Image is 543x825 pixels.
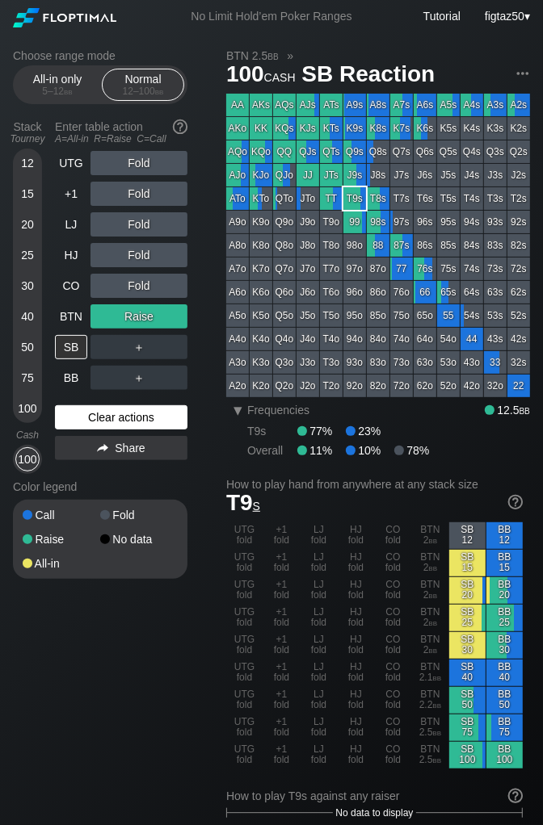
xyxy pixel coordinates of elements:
div: +1 fold [263,550,300,576]
div: A5s [437,94,460,116]
div: A9o [226,211,249,233]
div: 75s [437,258,460,280]
div: Q3s [484,140,507,163]
div: HJ [55,243,87,267]
div: Normal [106,69,180,100]
div: 82s [507,234,530,257]
span: Frequencies [247,404,309,417]
div: No Limit Hold’em Poker Ranges [166,10,376,27]
div: T5s [437,187,460,210]
div: 73o [390,351,413,374]
div: 64o [414,328,436,350]
div: AJs [297,94,319,116]
div: 55 [437,304,460,327]
div: KQs [273,117,296,140]
div: 23% [346,425,381,438]
div: 96s [414,211,436,233]
div: 66 [414,281,436,304]
div: Tourney [6,133,48,144]
div: 92o [343,375,366,397]
div: A8s [367,94,389,116]
div: +1 fold [263,605,300,631]
div: SB 25 [449,605,486,631]
div: Q2s [507,140,530,163]
div: 12 – 100 [109,86,177,97]
div: 40 [15,304,40,329]
div: 95s [437,211,460,233]
div: KJs [297,117,319,140]
div: 20 [15,212,40,237]
div: JTs [320,164,343,186]
div: Q9s [343,140,366,163]
span: BTN 2.5 [224,48,281,63]
div: K8o [250,234,272,257]
div: 77 [390,258,413,280]
div: 25 [15,243,40,267]
div: 83s [484,234,507,257]
div: ATs [320,94,343,116]
div: Share [55,436,187,460]
img: share.864f2f62.svg [97,444,108,453]
div: T4s [461,187,483,210]
div: T8o [320,234,343,257]
div: 65o [414,304,436,327]
div: 12 [15,151,40,175]
div: +1 fold [263,522,300,549]
div: 53o [437,351,460,374]
span: bb [155,86,164,97]
div: SB 30 [449,632,486,659]
div: Q7s [390,140,413,163]
div: Q8o [273,234,296,257]
div: AA [226,94,249,116]
span: bb [429,562,438,573]
div: TT [320,187,343,210]
div: 72s [507,258,530,280]
div: UTG [55,151,87,175]
div: Q2o [273,375,296,397]
div: 97s [390,211,413,233]
div: ▾ [481,7,532,25]
div: 86s [414,234,436,257]
div: 72o [390,375,413,397]
div: 94s [461,211,483,233]
div: 99 [343,211,366,233]
div: A6s [414,94,436,116]
div: 74o [390,328,413,350]
div: JJ [297,164,319,186]
div: J6o [297,281,319,304]
div: BB 15 [486,550,523,576]
div: BTN [55,304,87,329]
div: CO fold [375,577,411,604]
div: 54s [461,304,483,327]
div: LJ fold [301,605,337,631]
div: 32s [507,351,530,374]
div: LJ fold [301,577,337,604]
div: HJ fold [338,605,374,631]
div: K3s [484,117,507,140]
div: J5o [297,304,319,327]
div: J7s [390,164,413,186]
div: A3s [484,94,507,116]
div: HJ fold [338,522,374,549]
div: Fold [90,274,187,298]
div: T4o [320,328,343,350]
div: 54o [437,328,460,350]
div: SB 15 [449,550,486,576]
div: 85o [367,304,389,327]
div: 75 [15,366,40,390]
div: 77% [297,425,346,438]
div: J8o [297,234,319,257]
div: 95o [343,304,366,327]
div: K6o [250,281,272,304]
div: CO fold [375,605,411,631]
div: QJo [273,164,296,186]
h2: Choose range mode [13,49,187,62]
div: 98s [367,211,389,233]
div: 76o [390,281,413,304]
div: A8o [226,234,249,257]
div: K2s [507,117,530,140]
div: 62s [507,281,530,304]
div: BB 20 [486,577,523,604]
div: 83o [367,351,389,374]
div: Q6s [414,140,436,163]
